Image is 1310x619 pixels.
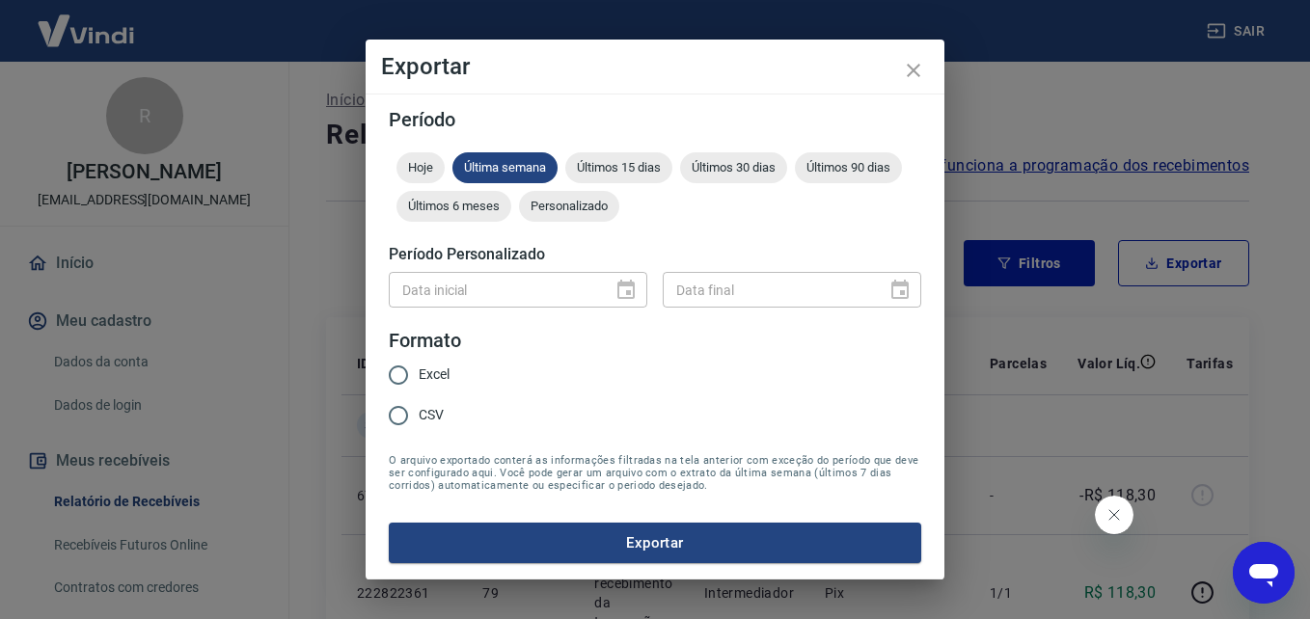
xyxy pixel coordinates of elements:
[519,191,619,222] div: Personalizado
[419,364,450,385] span: Excel
[452,160,558,175] span: Última semana
[389,523,921,563] button: Exportar
[519,199,619,213] span: Personalizado
[452,152,558,183] div: Última semana
[381,55,929,78] h4: Exportar
[1233,542,1295,604] iframe: Botão para abrir a janela de mensagens
[389,110,921,129] h5: Período
[396,199,511,213] span: Últimos 6 meses
[389,245,921,264] h5: Período Personalizado
[396,191,511,222] div: Últimos 6 meses
[419,405,444,425] span: CSV
[680,152,787,183] div: Últimos 30 dias
[795,152,902,183] div: Últimos 90 dias
[565,152,672,183] div: Últimos 15 dias
[565,160,672,175] span: Últimos 15 dias
[890,47,937,94] button: close
[680,160,787,175] span: Últimos 30 dias
[12,13,162,29] span: Olá! Precisa de ajuda?
[389,327,461,355] legend: Formato
[396,152,445,183] div: Hoje
[663,272,873,308] input: DD/MM/YYYY
[396,160,445,175] span: Hoje
[1095,496,1133,534] iframe: Fechar mensagem
[389,272,599,308] input: DD/MM/YYYY
[795,160,902,175] span: Últimos 90 dias
[389,454,921,492] span: O arquivo exportado conterá as informações filtradas na tela anterior com exceção do período que ...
